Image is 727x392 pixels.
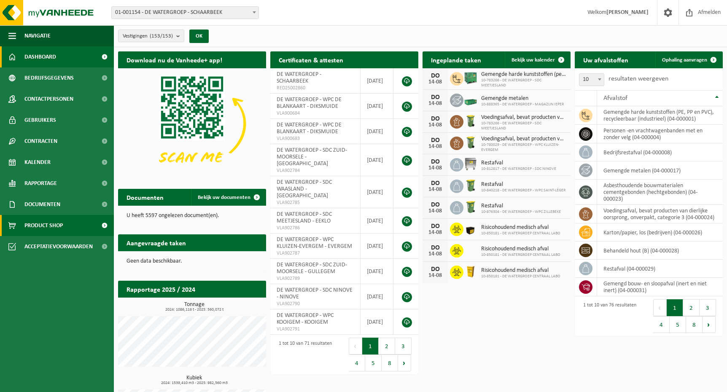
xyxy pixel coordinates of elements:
span: 10-840218 - DE WATERGROEP - WPC SAINT-LÉGER [481,188,565,193]
td: gemengde harde kunststoffen (PE, PP en PVC), recycleerbaar (industrieel) (04-000001) [597,106,723,125]
td: gemengd bouw- en sloopafval (inert en niet inert) (04-000031) [597,278,723,296]
span: Navigatie [24,25,51,46]
span: RED25002860 [277,85,354,91]
h2: Documenten [118,189,172,205]
div: DO [427,244,444,251]
span: 2024: 1539,410 m3 - 2025: 982,560 m3 [122,381,266,385]
button: Previous [653,299,667,316]
span: Risicohoudend medisch afval [481,246,560,252]
span: Rapportage [24,173,57,194]
td: personen -en vrachtwagenbanden met en zonder velg (04-000004) [597,125,723,143]
div: DO [427,223,444,230]
span: DE WATERGROEP - WPC DE BLANKAART - DIKSMUIDE [277,97,342,110]
span: DE WATERGROEP - SDC MEETJESLAND - EEKLO [277,211,332,224]
span: 01-001154 - DE WATERGROEP - SCHAARBEEK [112,7,258,19]
img: Download de VHEPlus App [118,68,266,179]
span: Gemengde harde kunststoffen (pe, pp en pvc), recycleerbaar (industrieel) [481,71,566,78]
div: 14-08 [427,165,444,171]
strong: [PERSON_NAME] [606,9,649,16]
span: 10-850181 - DE WATERGROEP CENTRAAL LABO [481,252,560,258]
h2: Download nu de Vanheede+ app! [118,51,231,68]
span: Product Shop [24,215,63,236]
span: 10-780029 - DE WATERGROEP - WPC KLUIZEN-EVERGEM [481,142,566,153]
span: 10-783266 - DE WATERGROEP - SDC MEETJESLAND [481,78,566,88]
span: Bekijk uw documenten [198,195,250,200]
td: [DATE] [361,176,393,208]
span: Afvalstof [603,95,627,102]
span: 10-783266 - DE WATERGROEP - SDC MEETJESLAND [481,121,566,131]
td: voedingsafval, bevat producten van dierlijke oorsprong, onverpakt, categorie 3 (04-000024) [597,205,723,223]
span: 10-850181 - DE WATERGROEP CENTRAAL LABO [481,274,560,279]
span: 10-812817 - DE WATERGROEP - SDC NINOVE [481,166,556,172]
button: 2 [683,299,700,316]
button: 5 [365,354,382,371]
span: Contactpersonen [24,89,73,110]
div: 14-08 [427,230,444,236]
img: LP-SB-00060-HPE-C6 [463,264,478,279]
span: Gemengde metalen [481,95,564,102]
button: 2 [379,338,395,354]
button: Vestigingen(153/153) [118,30,184,42]
div: 14-08 [427,208,444,214]
div: 14-08 [427,122,444,128]
td: [DATE] [361,234,393,259]
div: DO [427,201,444,208]
img: WB-0240-HPE-GN-50 [463,200,478,214]
span: Dashboard [24,46,56,67]
td: [DATE] [361,208,393,234]
span: Ophaling aanvragen [662,57,707,63]
td: [DATE] [361,94,393,119]
count: (153/153) [150,33,173,39]
span: DE WATERGROEP - WPC KOOIGEM - KOOIGEM [277,312,334,325]
div: 14-08 [427,144,444,150]
span: Voedingsafval, bevat producten van dierlijke oorsprong, onverpakt, categorie 3 [481,114,566,121]
h2: Uw afvalstoffen [575,51,637,68]
a: Bekijk rapportage [203,297,265,314]
span: Gebruikers [24,110,56,131]
a: Bekijk uw documenten [191,189,265,206]
span: VLA902784 [277,167,354,174]
div: DO [427,137,444,144]
td: gemengde metalen (04-000017) [597,161,723,180]
span: DE WATERGROEP - SDC ZUID-MOORSELE - GULLEGEM [277,262,347,275]
span: Contracten [24,131,57,152]
span: DE WATERGROEP - SCHAARBEEK [277,71,321,84]
span: VLA902786 [277,225,354,231]
button: 1 [362,338,379,354]
label: resultaten weergeven [609,75,668,82]
td: [DATE] [361,259,393,284]
div: DO [427,94,444,101]
button: Previous [349,338,362,354]
h2: Ingeplande taken [423,51,490,68]
td: [DATE] [361,284,393,309]
div: DO [427,72,444,79]
div: DO [427,266,444,273]
div: 1 tot 10 van 71 resultaten [275,337,332,372]
span: VLA902791 [277,326,354,333]
span: DE WATERGROEP - WPC DE BLANKAART - DIKSMUIDE [277,122,342,135]
img: WB-0140-HPE-GN-50 [463,114,478,128]
td: [DATE] [361,309,393,335]
span: VLA900683 [277,135,354,142]
div: 14-08 [427,79,444,85]
span: Risicohoudend medisch afval [481,267,560,274]
button: 8 [686,316,703,333]
button: Next [703,316,716,333]
div: 14-08 [427,251,444,257]
button: OK [189,30,209,43]
div: 1 tot 10 van 76 resultaten [579,298,636,334]
p: U heeft 5597 ongelezen document(en). [127,213,258,219]
td: [DATE] [361,119,393,144]
span: VLA902789 [277,275,354,282]
span: 10 [579,73,604,86]
div: 14-08 [427,273,444,279]
h2: Aangevraagde taken [118,234,194,251]
button: 4 [349,354,365,371]
span: DE WATERGROEP - SDC ZUID-MOORSELE - [GEOGRAPHIC_DATA] [277,147,347,167]
div: DO [427,115,444,122]
h3: Kubiek [122,375,266,385]
button: 8 [382,354,398,371]
span: VLA900684 [277,110,354,117]
span: VLA902787 [277,250,354,257]
div: DO [427,158,444,165]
